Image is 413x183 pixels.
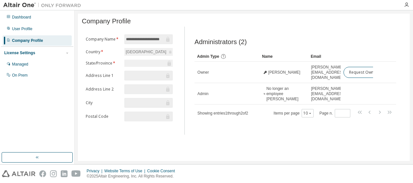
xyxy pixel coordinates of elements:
[61,170,68,177] img: linkedin.svg
[344,67,398,78] button: Request Owner Change
[274,109,314,117] span: Items per page
[266,86,305,102] span: No longer an employee [PERSON_NAME]
[86,87,120,92] label: Address Line 2
[319,109,350,117] span: Page n.
[86,61,120,66] label: State/Province
[197,111,248,116] span: Showing entries 1 through 2 of 2
[12,62,28,67] div: Managed
[311,65,346,80] span: [PERSON_NAME][EMAIL_ADDRESS][DOMAIN_NAME]
[12,38,43,43] div: Company Profile
[147,168,179,174] div: Cookie Consent
[86,49,120,55] label: Country
[86,73,120,78] label: Address Line 1
[71,170,81,177] img: youtube.svg
[2,170,35,177] img: altair_logo.svg
[39,170,46,177] img: facebook.svg
[50,170,57,177] img: instagram.svg
[311,86,346,102] span: [PERSON_NAME][EMAIL_ADDRESS][DOMAIN_NAME]
[124,48,173,56] div: [GEOGRAPHIC_DATA]
[311,51,338,62] div: Email
[12,15,31,20] div: Dashboard
[197,91,208,96] span: Admin
[12,26,32,31] div: User Profile
[86,37,120,42] label: Company Name
[262,51,306,62] div: Name
[125,48,167,55] div: [GEOGRAPHIC_DATA]
[86,114,120,119] label: Postal Code
[12,73,28,78] div: On Prem
[104,168,147,174] div: Website Terms of Use
[86,100,120,105] label: City
[197,54,219,59] span: Admin Type
[82,18,131,25] span: Company Profile
[4,50,35,55] div: License Settings
[3,2,84,8] img: Altair One
[268,70,300,75] span: [PERSON_NAME]
[194,38,247,46] span: Administrators (2)
[303,111,312,116] button: 10
[87,168,104,174] div: Privacy
[87,174,179,179] p: © 2025 Altair Engineering, Inc. All Rights Reserved.
[197,70,209,75] span: Owner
